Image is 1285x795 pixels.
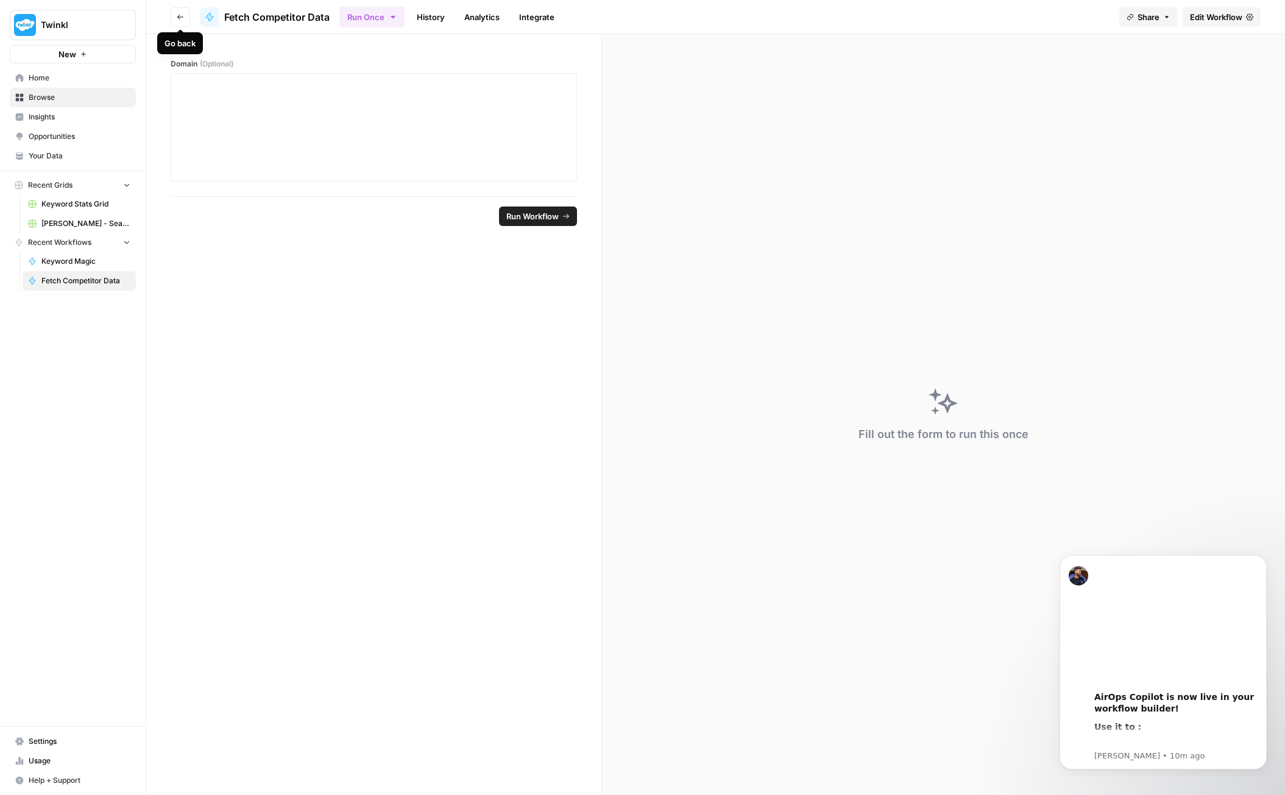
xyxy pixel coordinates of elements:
a: Integrate [512,7,562,27]
span: (Optional) [200,58,233,69]
button: Share [1119,7,1178,27]
a: Browse [10,88,136,107]
a: Edit Workflow [1183,7,1261,27]
a: History [409,7,452,27]
button: Recent Grids [10,176,136,194]
span: [PERSON_NAME] - Search and list top 3 Grid [41,218,130,229]
a: Opportunities [10,127,136,146]
span: Home [29,72,130,83]
button: Help + Support [10,771,136,790]
button: New [10,45,136,63]
a: Insights [10,107,136,127]
img: tab_keywords_by_traffic_grey.svg [121,71,131,80]
img: website_grey.svg [19,32,29,41]
span: Share [1138,11,1159,23]
a: Keyword Magic [23,252,136,271]
span: New [58,48,76,60]
span: Keyword Stats Grid [41,199,130,210]
span: Run Workflow [506,210,559,222]
div: v 4.0.25 [34,19,60,29]
a: [PERSON_NAME] - Search and list top 3 Grid [23,214,136,233]
span: Browse [29,92,130,103]
span: Twinkl [41,19,115,31]
span: Edit Workflow [1190,11,1242,23]
a: Keyword Stats Grid [23,194,136,214]
a: Home [10,68,136,88]
a: Settings [10,732,136,751]
button: Recent Workflows [10,233,136,252]
span: Settings [29,736,130,747]
div: Keywords by Traffic [135,72,205,80]
a: Analytics [457,7,507,27]
a: Fetch Competitor Data [200,7,330,27]
span: Recent Workflows [28,237,91,248]
img: Twinkl Logo [14,14,36,36]
div: Domain Overview [46,72,109,80]
a: Usage [10,751,136,771]
span: Recent Grids [28,180,73,191]
span: Insights [29,111,130,122]
button: Run Workflow [499,207,577,226]
span: Usage [29,755,130,766]
img: tab_domain_overview_orange.svg [33,71,43,80]
img: logo_orange.svg [19,19,29,29]
span: Keyword Magic [41,256,130,267]
span: Help + Support [29,775,130,786]
a: Your Data [10,146,136,166]
span: Fetch Competitor Data [224,10,330,24]
div: Domain: [DOMAIN_NAME] [32,32,134,41]
button: Workspace: Twinkl [10,10,136,40]
a: Fetch Competitor Data [23,271,136,291]
button: Run Once [339,7,405,27]
label: Domain [171,58,577,69]
iframe: Intercom notifications message [1041,544,1285,777]
span: Fetch Competitor Data [41,275,130,286]
span: Opportunities [29,131,130,142]
div: Fill out the form to run this once [858,426,1028,443]
span: Your Data [29,150,130,161]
